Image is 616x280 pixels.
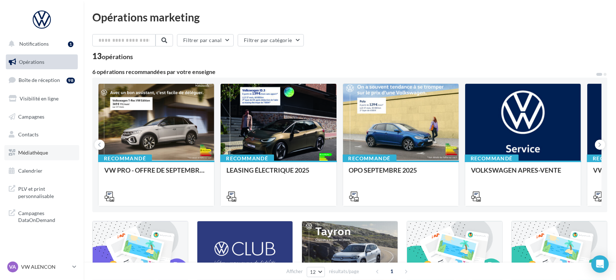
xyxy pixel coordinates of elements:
div: VW PRO - OFFRE DE SEPTEMBRE 25 [104,166,208,181]
span: Visibilité en ligne [20,95,59,102]
span: Boîte de réception [19,77,60,83]
span: Campagnes [18,113,44,119]
div: 6 opérations recommandées par votre enseigne [92,69,596,75]
button: Filtrer par canal [177,34,234,46]
div: LEASING ÉLECTRIQUE 2025 [226,166,330,181]
a: PLV et print personnalisable [4,181,79,202]
span: résultats/page [329,268,359,275]
div: VOLKSWAGEN APRES-VENTE [471,166,575,181]
span: 1 [386,265,398,277]
div: Recommandé [98,155,152,162]
a: Campagnes DataOnDemand [4,205,79,227]
div: Opérations marketing [92,12,607,22]
span: 12 [310,269,316,275]
div: 13 [92,52,133,60]
button: 12 [307,267,325,277]
div: Recommandé [343,155,396,162]
span: VA [9,263,16,271]
span: Afficher [286,268,303,275]
a: Boîte de réception98 [4,72,79,88]
span: Contacts [18,131,39,137]
a: Visibilité en ligne [4,91,79,106]
a: Campagnes [4,109,79,124]
span: Notifications [19,41,49,47]
a: VA VW ALENCON [6,260,78,274]
a: Calendrier [4,163,79,178]
div: 1 [68,41,73,47]
span: Calendrier [18,168,43,174]
a: Opérations [4,54,79,70]
a: Médiathèque [4,145,79,160]
p: VW ALENCON [21,263,69,271]
div: OPO SEPTEMBRE 2025 [349,166,453,181]
div: Recommandé [220,155,274,162]
span: PLV et print personnalisable [18,184,75,199]
button: Notifications 1 [4,36,76,52]
a: Contacts [4,127,79,142]
span: Médiathèque [18,149,48,156]
button: Filtrer par catégorie [238,34,304,46]
div: 98 [67,78,75,83]
span: Opérations [19,59,44,65]
span: Campagnes DataOnDemand [18,208,75,224]
div: Open Intercom Messenger [591,255,609,273]
div: opérations [102,53,133,60]
div: Recommandé [465,155,519,162]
